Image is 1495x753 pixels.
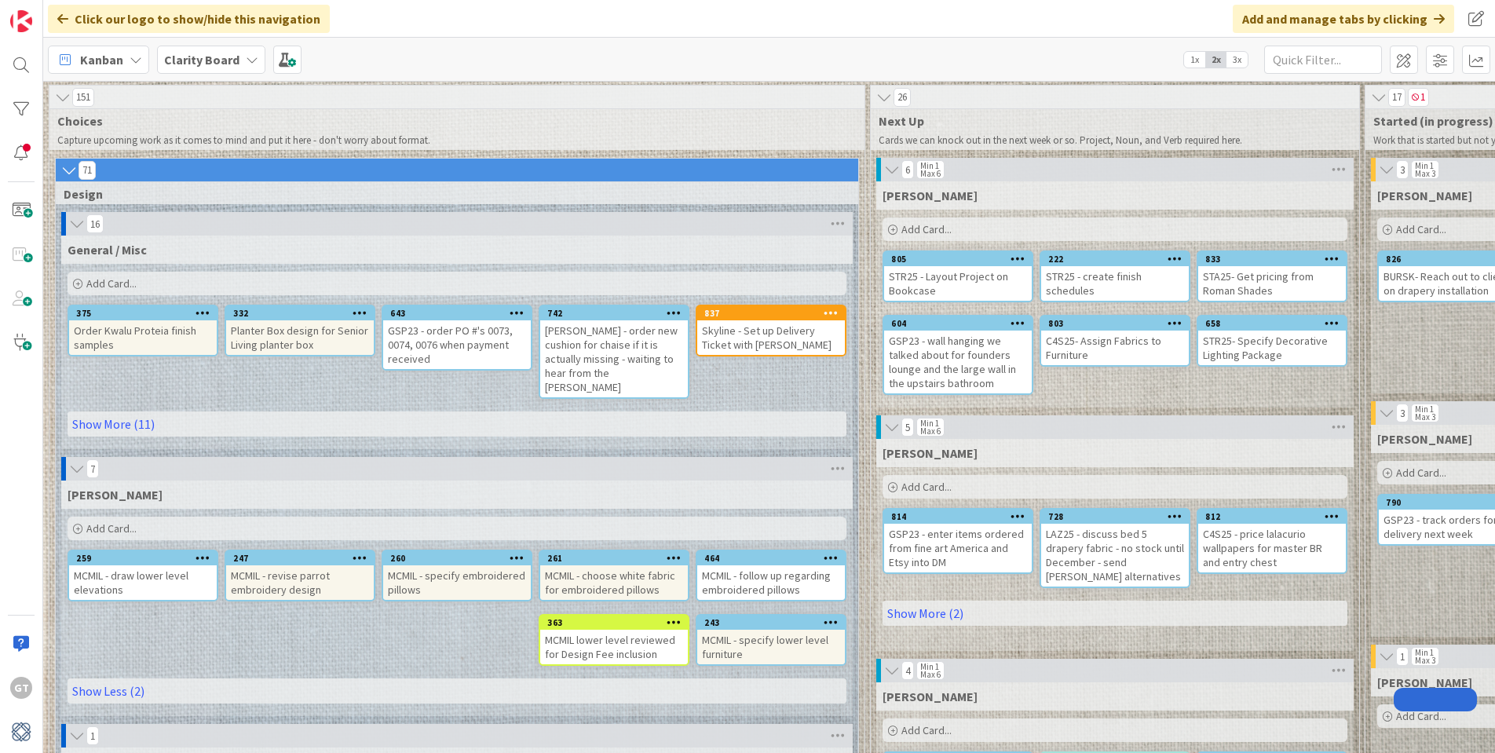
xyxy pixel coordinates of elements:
div: 247 [233,553,374,564]
div: Max 3 [1415,413,1435,421]
div: 259 [76,553,217,564]
div: 464MCMIL - follow up regarding embroidered pillows [697,551,845,600]
div: STR25 - Layout Project on Bookcase [884,266,1032,301]
div: 833STA25- Get pricing from Roman Shades [1198,252,1346,301]
div: 742 [540,306,688,320]
div: 243 [704,617,845,628]
a: Show More (11) [68,411,846,437]
span: 3 [1396,404,1409,422]
div: Skyline - Set up Delivery Ticket with [PERSON_NAME] [697,320,845,355]
div: 243MCMIL - specify lower level furniture [697,616,845,664]
div: 332 [233,308,374,319]
div: 805 [884,252,1032,266]
div: 833 [1205,254,1346,265]
div: Click our logo to show/hide this navigation [48,5,330,33]
div: MCMIL lower level reviewed for Design Fee inclusion [540,630,688,664]
span: Add Card... [86,521,137,536]
img: avatar [10,721,32,743]
div: GT [10,677,32,699]
div: 812 [1198,510,1346,524]
div: 259MCMIL - draw lower level elevations [69,551,217,600]
div: 812 [1205,511,1346,522]
span: 5 [901,418,914,437]
a: Show More (2) [883,601,1347,626]
div: MCMIL - revise parrot embroidery design [226,565,374,600]
span: Add Card... [86,276,137,291]
div: 805STR25 - Layout Project on Bookcase [884,252,1032,301]
div: 643GSP23 - order PO #'s 0073, 0074, 0076 when payment received [383,306,531,369]
div: 363 [547,617,688,628]
span: 1 [86,726,99,745]
div: 658STR25- Specify Decorative Lighting Package [1198,316,1346,365]
div: GSP23 - order PO #'s 0073, 0074, 0076 when payment received [383,320,531,369]
div: 643 [383,306,531,320]
div: 658 [1198,316,1346,331]
span: General / Misc [68,242,147,258]
span: Lisa T. [1377,431,1472,447]
div: 604 [884,316,1032,331]
div: Max 3 [1415,656,1435,664]
div: 222STR25 - create finish schedules [1041,252,1189,301]
div: 812C4S25 - price lalacurio wallpapers for master BR and entry chest [1198,510,1346,572]
div: 814 [884,510,1032,524]
div: 814 [891,511,1032,522]
div: 643 [390,308,531,319]
div: 464 [704,553,845,564]
div: 247MCMIL - revise parrot embroidery design [226,551,374,600]
div: Max 6 [920,427,941,435]
div: Order Kwalu Proteia finish samples [69,320,217,355]
div: 375 [76,308,217,319]
span: Add Card... [1396,466,1446,480]
div: C4S25- Assign Fabrics to Furniture [1041,331,1189,365]
div: GSP23 - wall hanging we talked about for founders lounge and the large wall in the upstairs bathroom [884,331,1032,393]
span: 71 [79,161,96,180]
div: 261 [540,551,688,565]
div: Min 1 [920,663,939,671]
a: Show Less (2) [68,678,846,704]
span: 17 [1388,88,1405,107]
div: MCMIL - choose white fabric for embroidered pillows [540,565,688,600]
div: Max 6 [920,170,941,177]
span: Kanban [80,50,123,69]
div: 363MCMIL lower level reviewed for Design Fee inclusion [540,616,688,664]
span: Choices [57,113,845,129]
div: GSP23 - enter items ordered from fine art America and Etsy into DM [884,524,1032,572]
img: Visit kanbanzone.com [10,10,32,32]
div: 222 [1041,252,1189,266]
div: 222 [1048,254,1189,265]
div: 728 [1041,510,1189,524]
div: C4S25 - price lalacurio wallpapers for master BR and entry chest [1198,524,1346,572]
div: [PERSON_NAME] - order new cushion for chaise if it is actually missing - waiting to hear from the... [540,320,688,397]
div: 375 [69,306,217,320]
div: 658 [1205,318,1346,329]
span: Lisa T. [883,445,978,461]
span: Add Card... [1396,709,1446,723]
div: 803 [1048,318,1189,329]
div: 363 [540,616,688,630]
span: 4 [901,661,914,680]
span: 1 [1396,647,1409,666]
div: 742 [547,308,688,319]
div: 260 [383,551,531,565]
div: STA25- Get pricing from Roman Shades [1198,266,1346,301]
div: 259 [69,551,217,565]
span: 16 [86,214,104,233]
div: 261MCMIL - choose white fabric for embroidered pillows [540,551,688,600]
span: 26 [894,88,911,107]
div: 261 [547,553,688,564]
span: Lisa K. [883,689,978,704]
span: Gina [883,188,978,203]
span: Add Card... [901,222,952,236]
div: Min 1 [1415,405,1434,413]
div: 742[PERSON_NAME] - order new cushion for chaise if it is actually missing - waiting to hear from ... [540,306,688,397]
div: Add and manage tabs by clicking [1233,5,1454,33]
div: Planter Box design for Senior Living planter box [226,320,374,355]
div: 260MCMIL - specify embroidered pillows [383,551,531,600]
span: MCMIL McMillon [68,487,163,503]
div: STR25 - create finish schedules [1041,266,1189,301]
div: MCMIL - follow up regarding embroidered pillows [697,565,845,600]
div: Max 6 [920,671,941,678]
span: 2x [1205,52,1226,68]
div: 814GSP23 - enter items ordered from fine art America and Etsy into DM [884,510,1032,572]
div: 833 [1198,252,1346,266]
